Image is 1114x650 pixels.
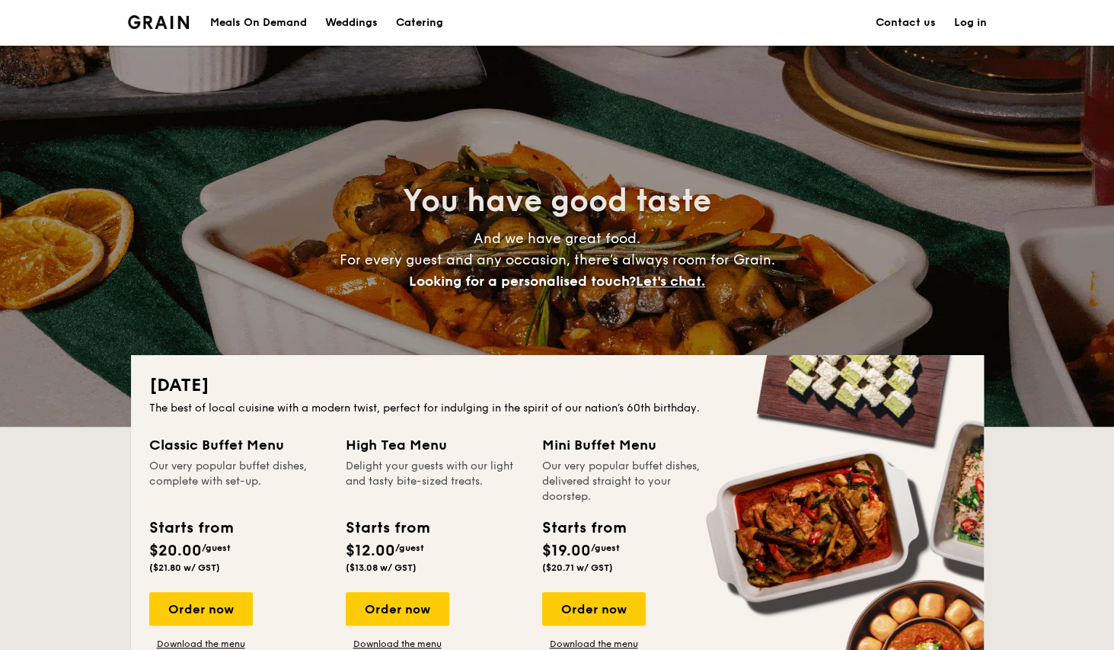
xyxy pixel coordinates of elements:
[202,543,231,553] span: /guest
[149,373,966,398] h2: [DATE]
[340,230,775,290] span: And we have great food. For every guest and any occasion, there’s always room for Grain.
[542,542,591,560] span: $19.00
[346,459,524,504] div: Delight your guests with our light and tasty bite-sized treats.
[149,542,202,560] span: $20.00
[409,273,636,290] span: Looking for a personalised touch?
[346,542,395,560] span: $12.00
[346,638,449,650] a: Download the menu
[149,638,253,650] a: Download the menu
[128,15,190,29] a: Logotype
[149,434,327,456] div: Classic Buffet Menu
[542,434,720,456] div: Mini Buffet Menu
[542,517,625,540] div: Starts from
[346,592,449,626] div: Order now
[542,562,613,573] span: ($20.71 w/ GST)
[542,459,720,504] div: Our very popular buffet dishes, delivered straight to your doorstep.
[128,15,190,29] img: Grain
[149,592,253,626] div: Order now
[149,517,232,540] div: Starts from
[542,592,646,626] div: Order now
[149,459,327,504] div: Our very popular buffet dishes, complete with set-up.
[346,562,417,573] span: ($13.08 w/ GST)
[542,638,646,650] a: Download the menu
[149,562,220,573] span: ($21.80 w/ GST)
[403,183,711,219] span: You have good taste
[346,517,429,540] div: Starts from
[591,543,620,553] span: /guest
[149,401,966,416] div: The best of local cuisine with a modern twist, perfect for indulging in the spirit of our nation’...
[346,434,524,456] div: High Tea Menu
[636,273,705,290] span: Let's chat.
[395,543,424,553] span: /guest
